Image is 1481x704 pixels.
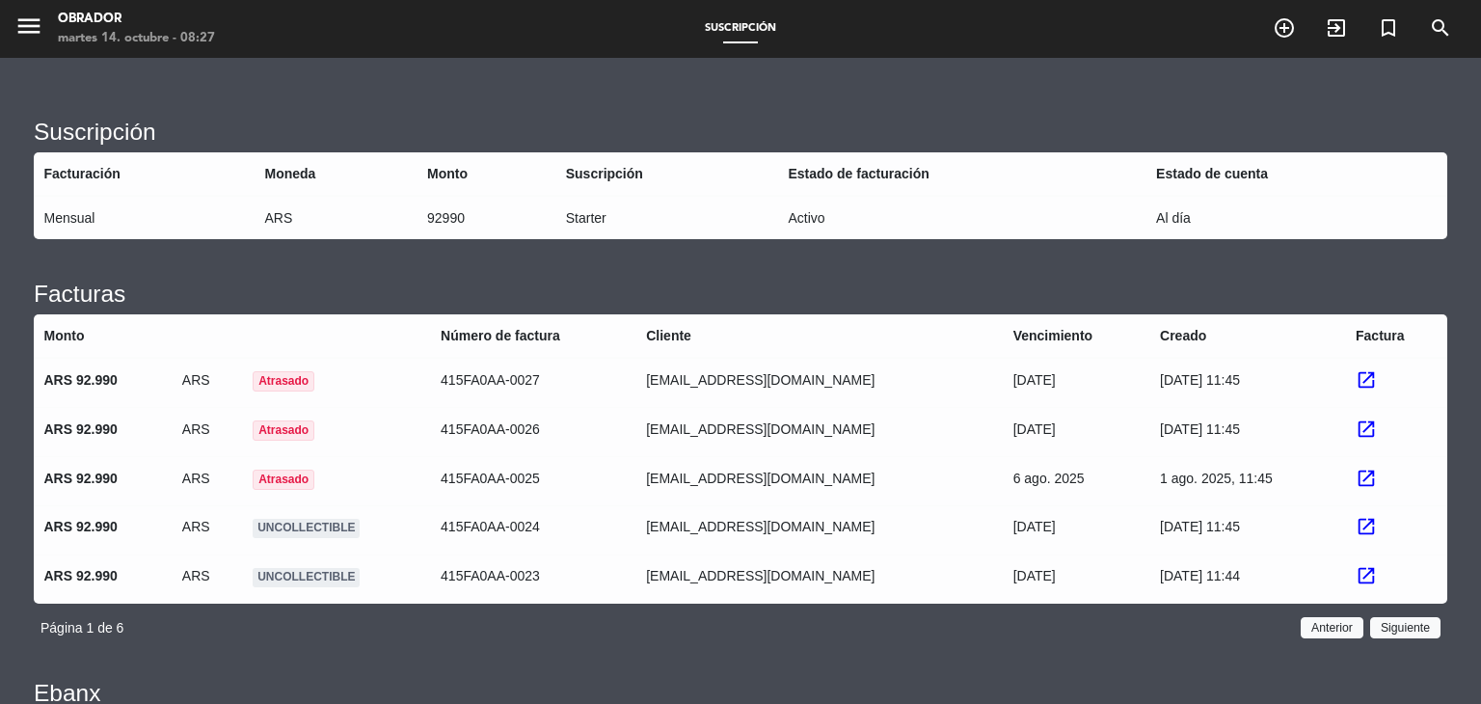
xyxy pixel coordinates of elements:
td: ars [172,555,242,603]
td: ars 92.990 [34,408,172,457]
td: [DATE] 11:45 [1150,408,1346,457]
td: 1 ago. 2025, 11:45 [1150,457,1346,506]
td: 6 ago. 2025 [1003,457,1149,506]
th: Monto [34,314,172,358]
td: 415FA0AA-0027 [431,358,636,407]
td: ars [172,408,242,457]
span: Starter [566,210,606,226]
td: [DATE] [1003,358,1149,407]
i: add_circle_outline [1273,16,1296,40]
td: [EMAIL_ADDRESS][DOMAIN_NAME] [636,555,1003,603]
th: Estado de cuenta [1146,152,1447,196]
td: [DATE] [1003,408,1149,457]
th: Suscripción [555,152,778,196]
div: Atrasado [253,470,314,491]
td: ars 92.990 [34,555,172,603]
td: [EMAIL_ADDRESS][DOMAIN_NAME] [636,408,1003,457]
th: Vencimiento [1003,314,1149,358]
td: [DATE] 11:44 [1150,555,1346,603]
th: Factura [1346,314,1447,358]
th: Número de factura [431,314,636,358]
td: Al día [1146,196,1447,239]
div: Atrasado [253,371,314,393]
td: ars 92.990 [34,505,172,555]
td: ars 92.990 [34,457,172,506]
span: launch [1356,369,1377,391]
div: UNCOLLECTIBLE [253,519,360,538]
span: launch [1356,565,1377,586]
th: Cliente [636,314,1003,358]
td: 415FA0AA-0023 [431,555,636,603]
div: Obrador [58,10,215,29]
td: [DATE] 11:45 [1150,505,1346,555]
button: Siguiente [1370,617,1441,639]
span: launch [1356,468,1377,489]
i: exit_to_app [1325,16,1348,40]
i: turned_in_not [1377,16,1400,40]
span: Página 1 de 6 [40,617,123,639]
div: Atrasado [253,420,314,442]
td: ars 92.990 [34,358,172,407]
th: Estado de facturación [778,152,1146,196]
td: [EMAIL_ADDRESS][DOMAIN_NAME] [636,505,1003,555]
h3: Suscripción [34,118,1447,146]
td: [EMAIL_ADDRESS][DOMAIN_NAME] [636,457,1003,506]
td: 92990 [417,196,556,239]
th: Facturación [34,152,255,196]
h3: Facturas [34,280,1447,308]
td: ARS [255,196,417,239]
td: [DATE] 11:45 [1150,358,1346,407]
th: Monto [417,152,556,196]
td: 415FA0AA-0025 [431,457,636,506]
td: ars [172,457,242,506]
button: Anterior [1301,617,1363,639]
i: search [1429,16,1452,40]
td: Activo [778,196,1146,239]
td: ars [172,505,242,555]
div: martes 14. octubre - 08:27 [58,29,215,48]
div: UNCOLLECTIBLE [253,568,360,587]
td: Mensual [34,196,255,239]
td: [DATE] [1003,505,1149,555]
td: [DATE] [1003,555,1149,603]
td: ars [172,358,242,407]
span: Suscripción [695,23,786,34]
td: [EMAIL_ADDRESS][DOMAIN_NAME] [636,358,1003,407]
span: launch [1356,419,1377,440]
th: Creado [1150,314,1346,358]
td: 415FA0AA-0026 [431,408,636,457]
i: menu [14,12,43,41]
th: Moneda [255,152,417,196]
button: menu [14,12,43,47]
td: 415FA0AA-0024 [431,505,636,555]
span: launch [1356,516,1377,537]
